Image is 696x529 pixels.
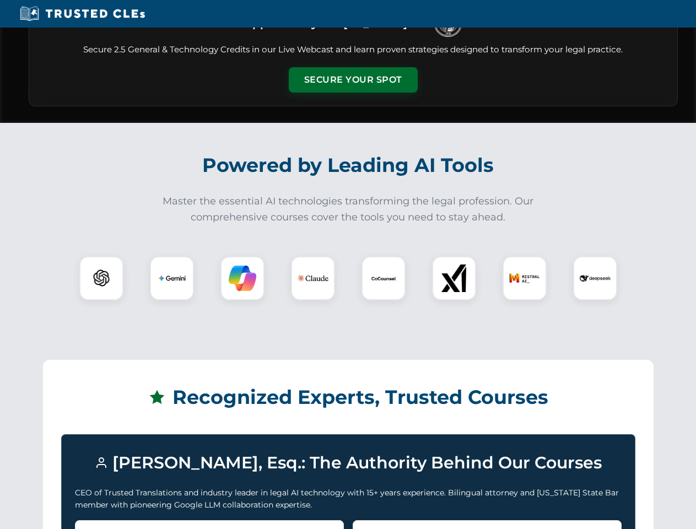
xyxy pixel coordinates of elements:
[79,256,123,300] div: ChatGPT
[509,263,540,294] img: Mistral AI Logo
[362,256,406,300] div: CoCounsel
[75,448,622,478] h3: [PERSON_NAME], Esq.: The Authority Behind Our Courses
[75,487,622,511] p: CEO of Trusted Translations and industry leader in legal AI technology with 15+ years experience....
[580,263,611,294] img: DeepSeek Logo
[158,264,186,292] img: Gemini Logo
[220,256,265,300] div: Copilot
[503,256,547,300] div: Mistral AI
[291,256,335,300] div: Claude
[61,378,635,417] h2: Recognized Experts, Trusted Courses
[150,256,194,300] div: Gemini
[289,67,418,93] button: Secure Your Spot
[43,146,654,185] h2: Powered by Leading AI Tools
[573,256,617,300] div: DeepSeek
[370,264,397,292] img: CoCounsel Logo
[17,6,148,22] img: Trusted CLEs
[42,44,664,56] p: Secure 2.5 General & Technology Credits in our Live Webcast and learn proven strategies designed ...
[432,256,476,300] div: xAI
[85,262,117,294] img: ChatGPT Logo
[155,193,541,225] p: Master the essential AI technologies transforming the legal profession. Our comprehensive courses...
[229,264,256,292] img: Copilot Logo
[440,264,468,292] img: xAI Logo
[298,263,328,294] img: Claude Logo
